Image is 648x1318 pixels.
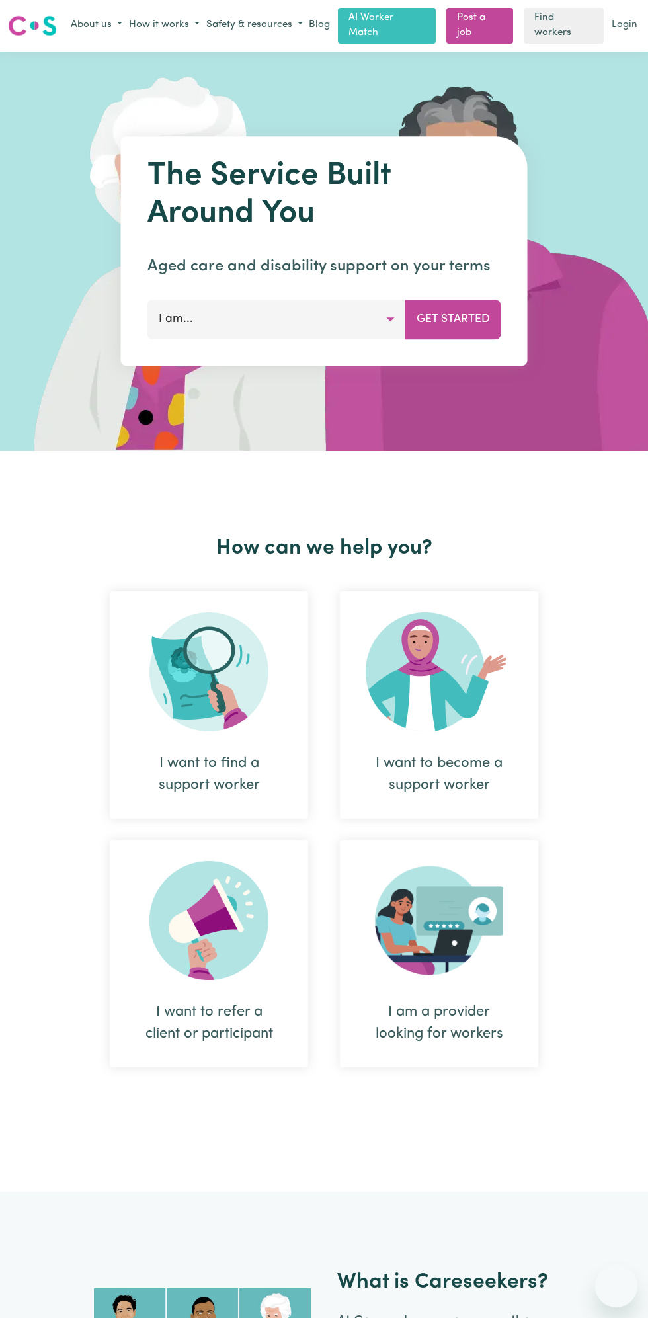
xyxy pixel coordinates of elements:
a: Careseekers logo [8,11,57,41]
img: Refer [149,861,268,980]
button: Get Started [405,300,501,339]
img: Search [149,612,268,731]
div: I want to find a support worker [142,753,276,796]
img: Become Worker [366,612,512,731]
h1: The Service Built Around You [147,157,501,233]
div: I want to become a support worker [372,753,506,796]
button: How it works [126,15,203,36]
div: I want to refer a client or participant [142,1001,276,1045]
a: Post a job [446,8,513,44]
a: Blog [306,15,333,36]
img: Careseekers logo [8,14,57,38]
iframe: Button to launch messaging window [595,1265,637,1307]
h2: How can we help you? [94,536,554,561]
img: Provider [375,861,503,980]
div: I am a provider looking for workers [372,1001,506,1045]
div: I want to refer a client or participant [110,840,308,1067]
button: I am... [147,300,406,339]
button: About us [67,15,126,36]
button: Safety & resources [203,15,306,36]
a: Find workers [524,8,604,44]
div: I want to become a support worker [340,591,538,819]
h2: What is Careseekers? [337,1270,548,1295]
p: Aged care and disability support on your terms [147,255,501,278]
a: AI Worker Match [338,8,436,44]
a: Login [609,15,640,36]
div: I want to find a support worker [110,591,308,819]
div: I am a provider looking for workers [340,840,538,1067]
